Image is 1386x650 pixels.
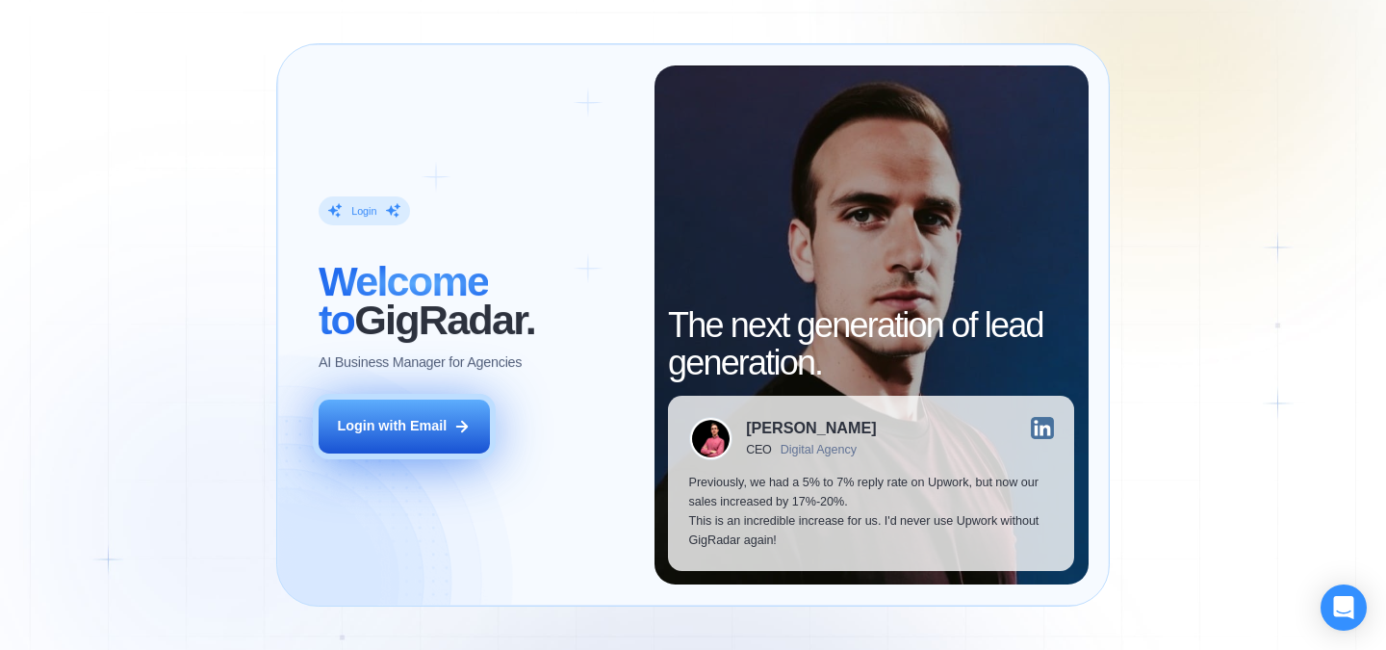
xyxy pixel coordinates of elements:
div: Digital Agency [781,443,857,456]
h2: The next generation of lead generation. [668,306,1074,382]
div: [PERSON_NAME] [746,420,876,435]
h2: ‍ GigRadar. [319,263,633,339]
div: Login [351,204,376,218]
div: Open Intercom Messenger [1321,585,1367,631]
div: Login with Email [337,417,447,436]
div: CEO [746,443,772,456]
button: Login with Email [319,400,490,454]
span: Welcome to [319,258,488,343]
p: AI Business Manager for Agencies [319,353,522,373]
p: Previously, we had a 5% to 7% reply rate on Upwork, but now our sales increased by 17%-20%. This ... [689,474,1054,550]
